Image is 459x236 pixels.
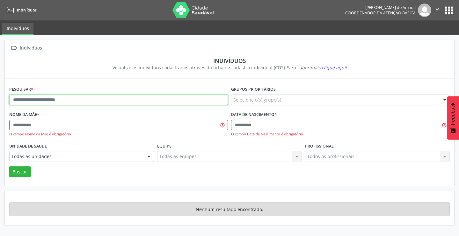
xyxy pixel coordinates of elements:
[9,85,33,95] label: Pesquisar
[305,141,334,151] label: Profissional
[157,141,171,151] label: Equipe
[14,64,445,71] div: Visualize os indivíduos cadastrados através da ficha de cadastro individual (CDS).
[286,65,347,71] i: Para saber mais,
[9,132,228,137] div: O campo Nome da Mãe é obrigatório
[443,5,455,16] button: apps
[11,153,141,160] span: Todas as unidades
[9,166,31,177] button: Buscar
[231,110,277,120] label: Data de nascimento
[231,132,450,137] div: O campo Data de Nascimento é obrigatório
[9,110,39,120] label: Nome da mãe
[17,7,37,13] span: Indivíduos
[9,202,450,216] div: Nenhum resultado encontrado.
[322,65,347,71] span: clique aqui!
[9,43,43,53] a:  Indivíduos
[14,57,445,64] div: Indivíduos
[9,141,47,151] label: Unidade de saúde
[447,96,459,140] button: Feedback - Mostrar pesquisa
[450,103,456,125] span: Feedback
[345,10,416,16] span: Coordenador da Atenção Básica
[233,96,281,103] span: Selecione o(s) grupo(s)
[4,5,37,15] a: Indivíduos
[434,6,441,13] i: 
[345,5,416,10] div: [PERSON_NAME] do Amaral
[2,23,33,35] a: Indivíduos
[9,43,18,53] i: 
[18,43,43,53] div: Indivíduos
[418,4,431,17] img: img
[231,85,276,95] label: Grupos prioritários
[431,4,443,17] button: 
